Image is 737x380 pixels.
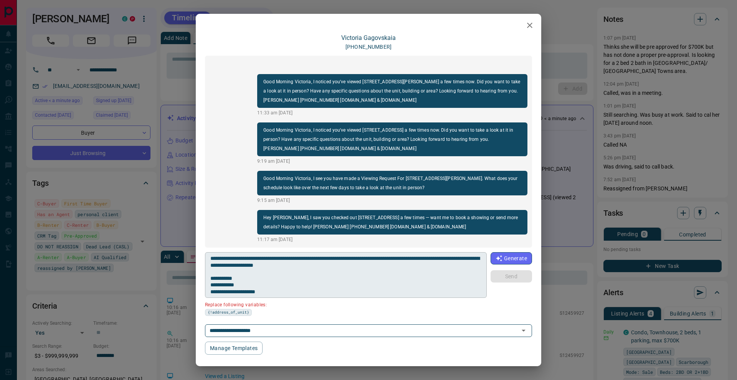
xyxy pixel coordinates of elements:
[257,236,527,243] p: 11:17 am [DATE]
[341,34,396,41] a: Victoria Gagovskaia
[263,174,521,192] p: Good Morning Victoria, I see you have made a Viewing Request For [STREET_ADDRESS][PERSON_NAME]. W...
[257,158,527,165] p: 9:19 am [DATE]
[257,109,527,116] p: 11:33 am [DATE]
[208,309,249,316] span: {!address_of_unit}
[205,299,481,309] p: Replace following variables:
[263,213,521,231] p: Hey [PERSON_NAME], I saw you checked out [STREET_ADDRESS] a few times — want me to book a showing...
[263,77,521,105] p: Good Morning Victoria, I noticed you've viewed [STREET_ADDRESS][PERSON_NAME] a few times now. Did...
[345,43,392,51] p: [PHONE_NUMBER]
[205,342,263,355] button: Manage Templates
[518,325,529,336] button: Open
[257,197,527,204] p: 9:15 am [DATE]
[263,126,521,153] p: Good Morning Victoria, I noticed you've viewed [STREET_ADDRESS] a few times now. Did you want to ...
[491,252,532,264] button: Generate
